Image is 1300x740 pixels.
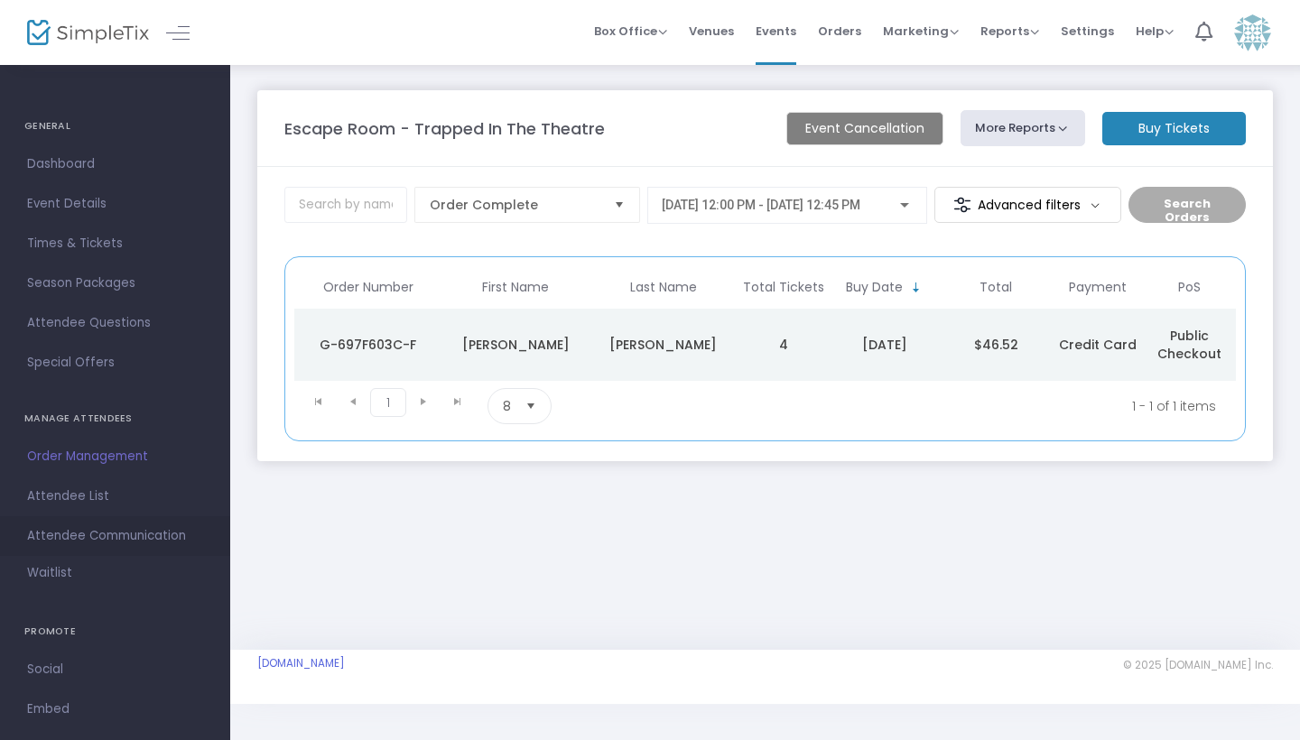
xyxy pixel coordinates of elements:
span: Page 1 [370,388,406,417]
span: Total [980,280,1012,295]
span: 8 [503,397,511,415]
span: Waitlist [27,564,72,582]
span: Reports [980,23,1039,40]
input: Search by name, email, phone, order number, ip address, or last 4 digits of card [284,187,407,223]
span: Order Management [27,445,203,468]
div: 10/12/2025 [834,336,936,354]
a: [DOMAIN_NAME] [257,656,345,671]
span: Attendee Communication [27,524,203,548]
span: Public Checkout [1157,327,1221,363]
m-button: Event Cancellation [786,112,943,145]
span: Attendee Questions [27,311,203,335]
span: Embed [27,698,203,721]
h4: MANAGE ATTENDEES [24,401,206,437]
span: Buy Date [846,280,903,295]
td: $46.52 [941,309,1052,381]
m-button: Buy Tickets [1102,112,1246,145]
td: 4 [738,309,830,381]
span: Venues [689,8,734,54]
span: Dashboard [27,153,203,176]
h4: GENERAL [24,108,206,144]
span: Event Details [27,192,203,216]
span: © 2025 [DOMAIN_NAME] Inc. [1123,658,1273,672]
m-panel-title: Escape Room - Trapped In The Theatre [284,116,605,141]
span: Box Office [594,23,667,40]
kendo-pager-info: 1 - 1 of 1 items [730,388,1216,424]
span: Order Complete [430,196,599,214]
button: Select [518,389,543,423]
span: First Name [482,280,549,295]
span: Credit Card [1059,336,1137,354]
span: [DATE] 12:00 PM - [DATE] 12:45 PM [662,198,860,212]
m-button: Advanced filters [934,187,1121,223]
span: Help [1136,23,1174,40]
span: Special Offers [27,351,203,375]
span: Last Name [630,280,697,295]
button: Select [607,188,632,222]
div: Hotaling [594,336,733,354]
span: Settings [1061,8,1114,54]
img: filter [953,196,971,214]
span: Orders [818,8,861,54]
span: Events [756,8,796,54]
h4: PROMOTE [24,614,206,650]
span: Times & Tickets [27,232,203,255]
span: PoS [1178,280,1201,295]
span: Season Packages [27,272,203,295]
div: G-697F603C-F [299,336,438,354]
span: Sortable [909,281,924,295]
span: Order Number [323,280,413,295]
div: Leslie [447,336,586,354]
th: Total Tickets [738,266,830,309]
span: Marketing [883,23,959,40]
span: Social [27,658,203,681]
div: Data table [294,266,1236,381]
span: Payment [1069,280,1127,295]
span: Attendee List [27,485,203,508]
button: More Reports [961,110,1085,146]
